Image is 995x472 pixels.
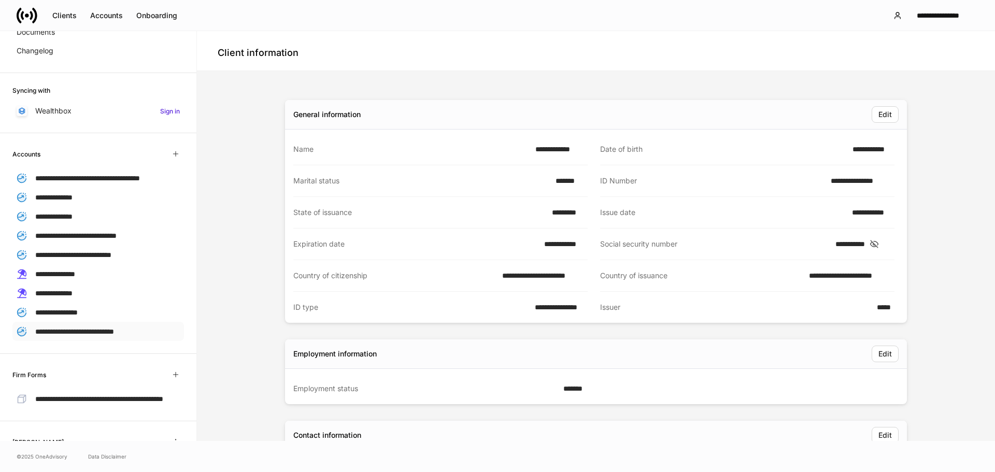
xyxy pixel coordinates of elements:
h4: Client information [218,47,298,59]
button: Onboarding [130,7,184,24]
div: Edit [878,109,892,120]
div: General information [293,109,361,120]
div: ID Number [600,176,825,186]
p: Wealthbox [35,106,72,116]
div: Employment status [293,383,557,394]
div: Date of birth [600,144,846,154]
p: Changelog [17,46,53,56]
div: Issue date [600,207,846,218]
h6: [PERSON_NAME] [12,437,64,447]
button: Edit [872,106,899,123]
a: Changelog [12,41,184,60]
a: WealthboxSign in [12,102,184,120]
div: Edit [878,430,892,440]
h6: Syncing with [12,85,50,95]
button: Clients [46,7,83,24]
div: Expiration date [293,239,538,249]
button: Accounts [83,7,130,24]
h6: Accounts [12,149,40,159]
div: Accounts [90,10,123,21]
a: Documents [12,23,184,41]
div: Social security number [600,239,829,249]
div: ID type [293,302,529,312]
div: Employment information [293,349,377,359]
div: Edit [878,349,892,359]
div: Issuer [600,302,871,312]
div: Name [293,144,529,154]
div: Clients [52,10,77,21]
span: © 2025 OneAdvisory [17,452,67,461]
h6: Firm Forms [12,370,46,380]
h6: Sign in [160,106,180,116]
a: Data Disclaimer [88,452,126,461]
div: Contact information [293,430,361,440]
div: Marital status [293,176,549,186]
div: State of issuance [293,207,546,218]
p: Documents [17,27,55,37]
button: Edit [872,427,899,444]
div: Onboarding [136,10,177,21]
div: Country of issuance [600,270,803,281]
button: Edit [872,346,899,362]
div: Country of citizenship [293,270,496,281]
